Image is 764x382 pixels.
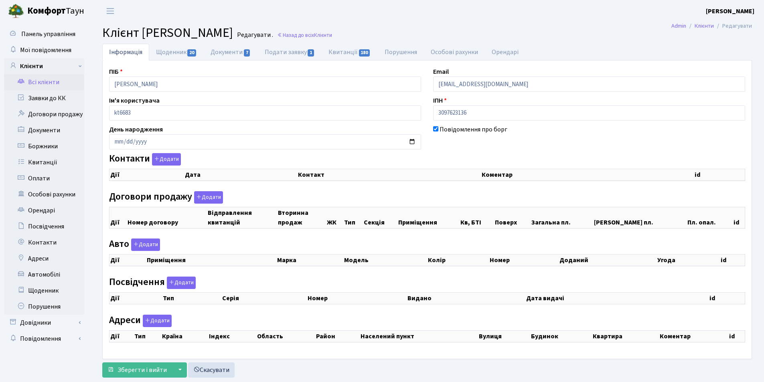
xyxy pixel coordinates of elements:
label: Договори продажу [109,191,223,204]
th: Вторинна продаж [277,207,326,228]
a: Орендарі [4,202,84,218]
th: Секція [363,207,397,228]
th: Дії [109,330,134,342]
th: Номер [489,255,559,266]
a: Квитанції [4,154,84,170]
th: Тип [134,330,161,342]
th: Дії [109,207,127,228]
a: Документи [204,44,257,61]
button: Авто [131,238,160,251]
th: Відправлення квитанцій [207,207,277,228]
a: Автомобілі [4,267,84,283]
th: id [720,255,745,266]
span: Мої повідомлення [20,46,71,55]
th: Квартира [592,330,659,342]
a: Порушення [4,299,84,315]
a: Документи [4,122,84,138]
a: Щоденник [149,44,204,61]
th: Дії [109,169,184,181]
th: Тип [343,207,363,228]
a: Адреси [4,251,84,267]
a: Порушення [378,44,424,61]
span: Клієнти [314,31,332,39]
a: Додати [150,152,181,166]
th: Населений пункт [360,330,478,342]
th: Район [315,330,360,342]
th: Дата [184,169,297,181]
th: Дії [109,292,162,304]
label: Email [433,67,449,77]
a: Подати заявку [258,44,322,61]
a: Всі клієнти [4,74,84,90]
span: 7 [244,49,250,57]
a: Посвідчення [4,218,84,234]
button: Посвідчення [167,277,196,289]
span: Зберегти і вийти [118,366,167,374]
a: Повідомлення [4,331,84,347]
a: Додати [141,313,172,327]
th: Контакт [297,169,481,181]
button: Договори продажу [194,191,223,204]
a: [PERSON_NAME] [706,6,754,16]
span: Клієнт [PERSON_NAME] [102,24,233,42]
th: Дата видачі [525,292,709,304]
a: Орендарі [485,44,525,61]
th: Область [256,330,315,342]
th: Модель [343,255,427,266]
th: id [694,169,745,181]
th: id [733,207,745,228]
th: Країна [161,330,208,342]
span: 180 [359,49,370,57]
a: Admin [671,22,686,30]
a: Контакти [4,234,84,251]
th: Номер договору [127,207,207,228]
label: Посвідчення [109,277,196,289]
a: Мої повідомлення [4,42,84,58]
th: Колір [427,255,489,266]
span: 20 [187,49,196,57]
b: Комфорт [27,4,66,17]
label: Ім'я користувача [109,96,160,105]
th: Вулиця [478,330,530,342]
label: Адреси [109,315,172,327]
a: Особові рахунки [4,186,84,202]
th: Серія [221,292,307,304]
th: Індекс [208,330,256,342]
a: Клієнти [695,22,714,30]
label: Авто [109,238,160,251]
th: Угода [657,255,720,266]
a: Додати [165,275,196,289]
a: Заявки до КК [4,90,84,106]
small: Редагувати . [235,31,273,39]
th: Поверх [494,207,531,228]
th: Пл. опал. [687,207,733,228]
button: Контакти [152,153,181,166]
b: [PERSON_NAME] [706,7,754,16]
th: Тип [162,292,221,304]
nav: breadcrumb [659,18,764,34]
label: ІПН [433,96,447,105]
li: Редагувати [714,22,752,30]
span: 1 [308,49,314,57]
th: Кв, БТІ [460,207,494,228]
button: Адреси [143,315,172,327]
th: Приміщення [146,255,276,266]
a: Оплати [4,170,84,186]
a: Інформація [102,44,149,61]
th: Коментар [481,169,694,181]
a: Додати [192,190,223,204]
th: Видано [407,292,525,304]
th: Загальна пл. [531,207,594,228]
a: Назад до всіхКлієнти [277,31,332,39]
img: logo.png [8,3,24,19]
th: Будинок [530,330,592,342]
th: id [728,330,745,342]
label: Контакти [109,153,181,166]
th: Приміщення [397,207,460,228]
a: Панель управління [4,26,84,42]
th: id [709,292,745,304]
button: Переключити навігацію [100,4,120,18]
a: Боржники [4,138,84,154]
a: Щоденник [4,283,84,299]
a: Квитанції [322,44,377,61]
